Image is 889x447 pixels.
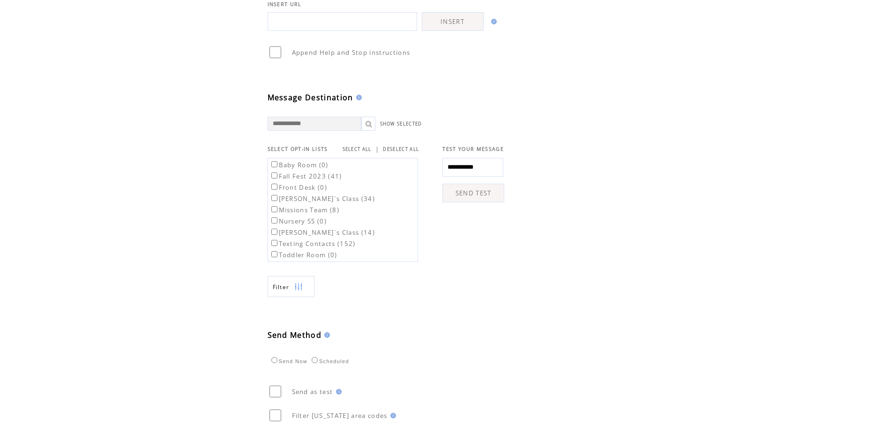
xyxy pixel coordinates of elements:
label: Missions Team (8) [269,206,340,214]
label: Toddler Room (0) [269,251,337,259]
a: INSERT [422,12,484,31]
img: help.gif [488,19,497,24]
span: SELECT OPT-IN LISTS [268,146,328,152]
input: Front Desk (0) [271,184,277,190]
span: TEST YOUR MESSAGE [442,146,504,152]
input: Missions Team (8) [271,206,277,212]
input: Texting Contacts (152) [271,240,277,246]
label: Baby Room (0) [269,161,329,169]
span: Send as test [292,387,333,396]
span: Message Destination [268,92,353,103]
input: Scheduled [312,357,318,363]
label: Send Now [269,358,307,364]
a: SEND TEST [442,184,504,202]
a: DESELECT ALL [383,146,419,152]
img: help.gif [321,332,330,338]
label: [PERSON_NAME]`s Class (14) [269,228,375,237]
input: Toddler Room (0) [271,251,277,257]
input: Nursery SS (0) [271,217,277,223]
img: filters.png [294,276,303,298]
label: Fall Fest 2023 (41) [269,172,342,180]
a: SELECT ALL [343,146,372,152]
span: Append Help and Stop instructions [292,48,411,57]
input: [PERSON_NAME]`s Class (34) [271,195,277,201]
label: Front Desk (0) [269,183,328,192]
span: Filter [US_STATE] area codes [292,411,388,420]
input: Fall Fest 2023 (41) [271,172,277,179]
span: INSERT URL [268,1,302,7]
span: Send Method [268,330,322,340]
a: SHOW SELECTED [380,121,422,127]
input: Baby Room (0) [271,161,277,167]
span: | [375,145,379,153]
img: help.gif [353,95,362,100]
span: Show filters [273,283,290,291]
a: Filter [268,276,314,297]
input: Send Now [271,357,277,363]
label: Texting Contacts (152) [269,239,356,248]
label: Scheduled [309,358,349,364]
img: help.gif [333,389,342,395]
label: Nursery SS (0) [269,217,327,225]
label: [PERSON_NAME]`s Class (34) [269,194,375,203]
input: [PERSON_NAME]`s Class (14) [271,229,277,235]
img: help.gif [388,413,396,418]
